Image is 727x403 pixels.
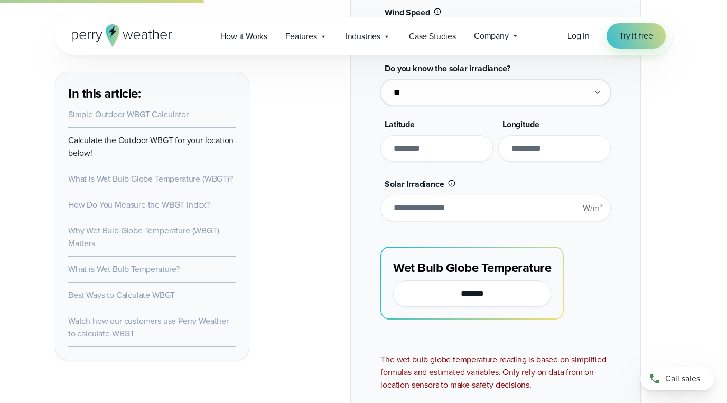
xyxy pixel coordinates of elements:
span: Longitude [502,118,539,130]
span: Solar Irradiance [385,178,444,190]
span: Features [285,30,317,43]
span: How it Works [220,30,267,43]
span: Call sales [665,372,700,385]
a: Call sales [640,367,714,390]
a: Why Wet Bulb Globe Temperature (WBGT) Matters [68,224,219,249]
h3: In this article: [68,85,236,102]
a: Log in [567,30,590,42]
a: Calculate the Outdoor WBGT for your location below! [68,134,234,159]
div: The wet bulb globe temperature reading is based on simplified formulas and estimated variables. O... [380,353,610,391]
a: How it Works [211,25,276,47]
span: Latitude [385,118,415,130]
span: Case Studies [409,30,456,43]
a: Case Studies [400,25,465,47]
span: Industries [346,30,380,43]
a: What is Wet Bulb Globe Temperature (WBGT)? [68,173,233,185]
a: Simple Outdoor WBGT Calculator [68,108,189,120]
a: Try it free [607,23,666,49]
a: Watch how our customers use Perry Weather to calculate WBGT [68,315,229,340]
span: Company [474,30,509,42]
span: Do you know the solar irradiance? [385,62,510,74]
span: Try it free [619,30,653,42]
span: Wind Speed [385,6,430,18]
a: What is Wet Bulb Temperature? [68,263,180,275]
a: Best Ways to Calculate WBGT [68,289,175,301]
a: How Do You Measure the WBGT Index? [68,199,210,211]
